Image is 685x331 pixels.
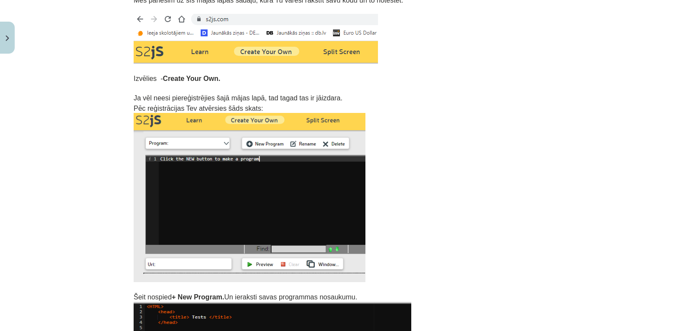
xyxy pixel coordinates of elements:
span: Ja vēl neesi piereģistrējies šajā mājas lapā, tad tagad tas ir jāizdara. [134,94,342,102]
span: Pēc reģistrācijas Tev atvērsies šāds skats: [134,105,263,112]
b: Create Your Own. [163,75,221,82]
img: icon-close-lesson-0947bae3869378f0d4975bcd49f059093ad1ed9edebbc8119c70593378902aed.svg [6,35,9,41]
b: + New Program. [172,293,224,301]
span: Šeit nospied Un ieraksti savas programmas nosaukumu. [134,293,357,301]
span: Izvēlies - [134,75,220,82]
